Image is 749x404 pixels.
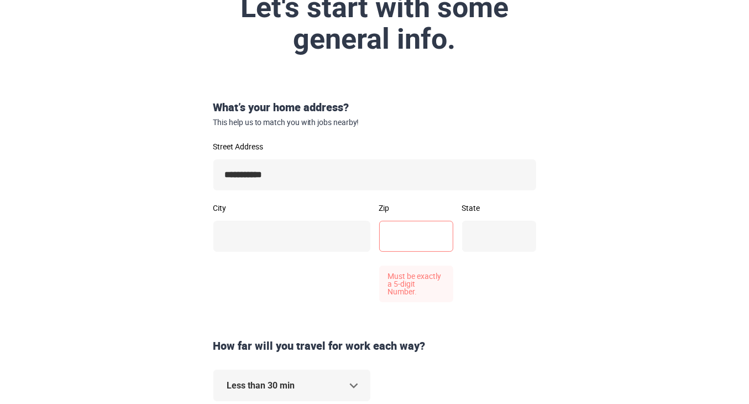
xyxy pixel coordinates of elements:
[209,338,541,354] div: How far will you travel for work each way?
[379,266,453,302] p: Must be exactly a 5-digit Number.
[209,100,541,127] div: What’s your home address?
[213,118,536,127] span: This help us to match you with jobs nearby!
[379,204,453,212] label: Zip
[213,143,536,151] label: Street Address
[462,204,536,212] label: State
[213,370,370,401] div: Less than 30 min
[213,204,370,212] label: City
